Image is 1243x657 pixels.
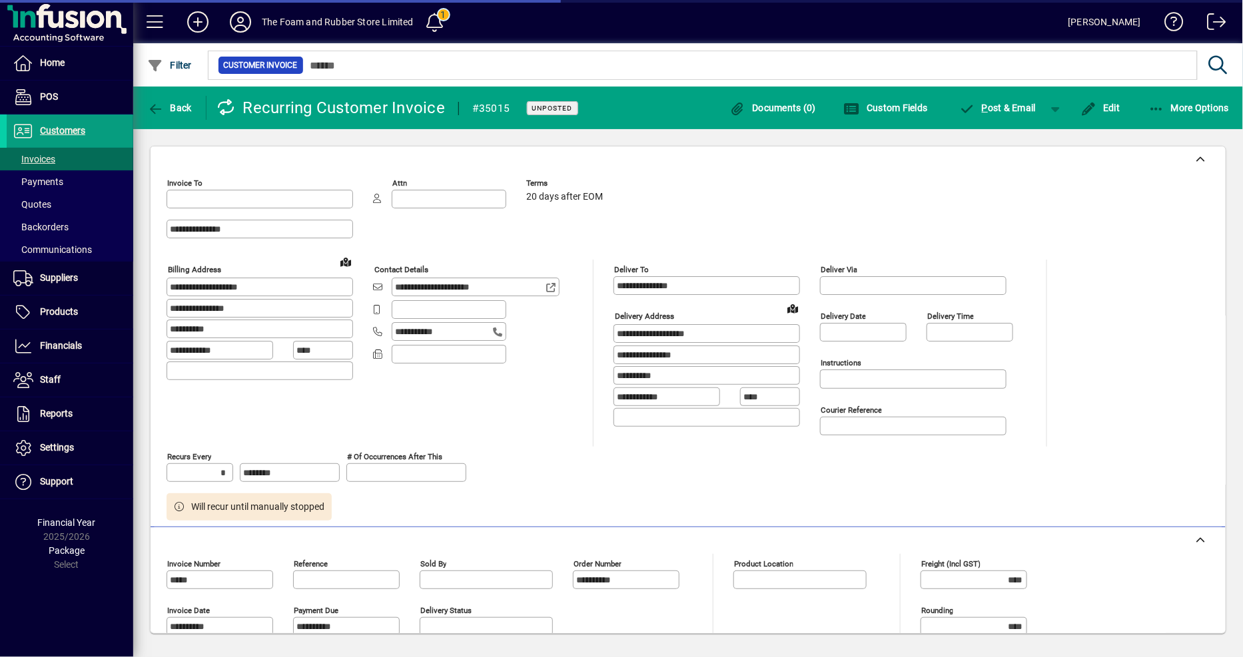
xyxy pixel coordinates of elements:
div: Recurring Customer Invoice [216,97,446,118]
a: Products [7,296,133,329]
button: Custom Fields [841,96,931,120]
span: Financial Year [38,517,96,528]
span: POS [40,91,58,102]
div: #35015 [472,98,510,119]
a: Reports [7,397,133,431]
a: Quotes [7,193,133,216]
a: Communications [7,238,133,261]
mat-label: Delivery status [420,606,472,615]
mat-label: Reference [294,559,328,568]
span: Terms [526,179,606,188]
span: Customers [40,125,85,136]
a: Logout [1197,3,1226,46]
span: Reports [40,408,73,419]
mat-label: Delivery date [821,312,866,321]
button: Documents (0) [726,96,819,120]
span: Staff [40,374,61,385]
a: Home [7,47,133,80]
mat-label: Freight (incl GST) [921,559,981,568]
a: View on map [782,298,803,319]
mat-label: Order number [574,559,621,568]
mat-label: Invoice To [167,178,203,188]
mat-label: Invoice date [167,606,210,615]
a: Financials [7,329,133,363]
mat-label: Deliver To [614,265,649,274]
mat-label: Invoice number [167,559,220,568]
span: Products [40,306,78,317]
mat-label: Attn [392,178,407,188]
button: Filter [144,53,195,77]
button: Add [177,10,219,34]
span: Suppliers [40,272,78,283]
span: Home [40,57,65,68]
mat-label: Sold by [420,559,446,568]
a: View on map [335,251,356,272]
span: Backorders [13,222,69,232]
span: Unposted [532,104,573,112]
div: [PERSON_NAME] [1068,11,1141,33]
span: Filter [147,60,192,71]
button: More Options [1145,96,1233,120]
app-page-header-button: Back [133,96,207,120]
mat-label: Rounding [921,606,953,615]
a: Staff [7,363,133,397]
div: The Foam and Rubber Store Limited [262,11,414,33]
span: Edit [1080,103,1120,113]
button: Edit [1077,96,1124,120]
mat-label: Delivery time [927,312,974,321]
span: ost & Email [959,103,1036,113]
span: Communications [13,244,92,255]
span: 20 days after EOM [526,192,603,202]
mat-label: Payment due [294,606,338,615]
mat-label: Instructions [821,358,861,367]
span: Custom Fields [844,103,928,113]
button: Profile [219,10,262,34]
span: Will recur until manually stopped [192,500,325,514]
span: P [982,103,988,113]
span: Package [49,545,85,556]
span: Payments [13,176,63,187]
a: POS [7,81,133,114]
a: Knowledge Base [1154,3,1184,46]
span: Settings [40,442,74,453]
a: Settings [7,431,133,465]
span: Documents (0) [729,103,816,113]
a: Invoices [7,148,133,170]
span: Support [40,476,73,487]
span: Quotes [13,199,51,210]
mat-label: Courier Reference [821,405,882,415]
a: Backorders [7,216,133,238]
mat-label: Deliver via [821,265,857,274]
span: Back [147,103,192,113]
span: Financials [40,340,82,351]
span: More Options [1148,103,1230,113]
mat-label: Recurs every [167,452,211,461]
button: Back [144,96,195,120]
mat-label: # of occurrences after this [347,452,442,461]
button: Post & Email [953,96,1043,120]
span: Customer Invoice [224,59,298,72]
a: Payments [7,170,133,193]
a: Support [7,465,133,499]
a: Suppliers [7,262,133,295]
span: Invoices [13,154,55,164]
mat-label: Product location [734,559,793,568]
